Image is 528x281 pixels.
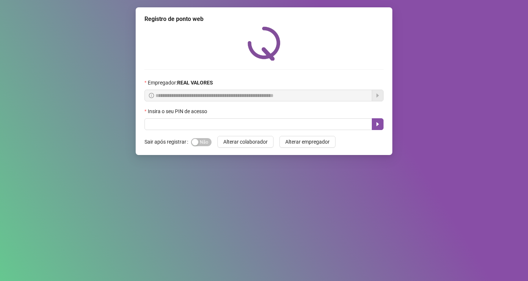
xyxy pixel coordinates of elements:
label: Insira o seu PIN de acesso [144,107,212,115]
button: Alterar empregador [279,136,335,148]
label: Sair após registrar [144,136,191,148]
span: Alterar empregador [285,138,330,146]
span: caret-right [375,121,381,127]
strong: REAL VALORES [177,80,213,86]
img: QRPoint [247,26,280,61]
span: Alterar colaborador [223,138,268,146]
span: Empregador : [148,79,213,87]
div: Registro de ponto web [144,15,384,24]
span: info-circle [149,93,154,98]
button: Alterar colaborador [217,136,274,148]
